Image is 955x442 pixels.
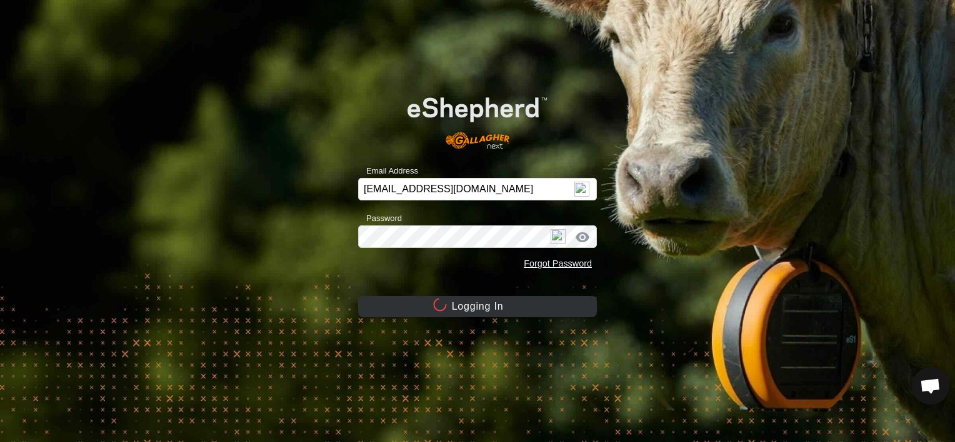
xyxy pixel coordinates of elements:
[358,165,418,177] label: Email Address
[524,258,592,268] a: Forgot Password
[912,367,949,405] div: Open chat
[358,296,597,317] button: Logging In
[382,77,573,159] img: E-shepherd Logo
[551,229,566,244] img: npw-badge-icon-locked.svg
[574,182,589,197] img: npw-badge-icon-locked.svg
[358,212,402,225] label: Password
[358,178,597,200] input: Email Address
